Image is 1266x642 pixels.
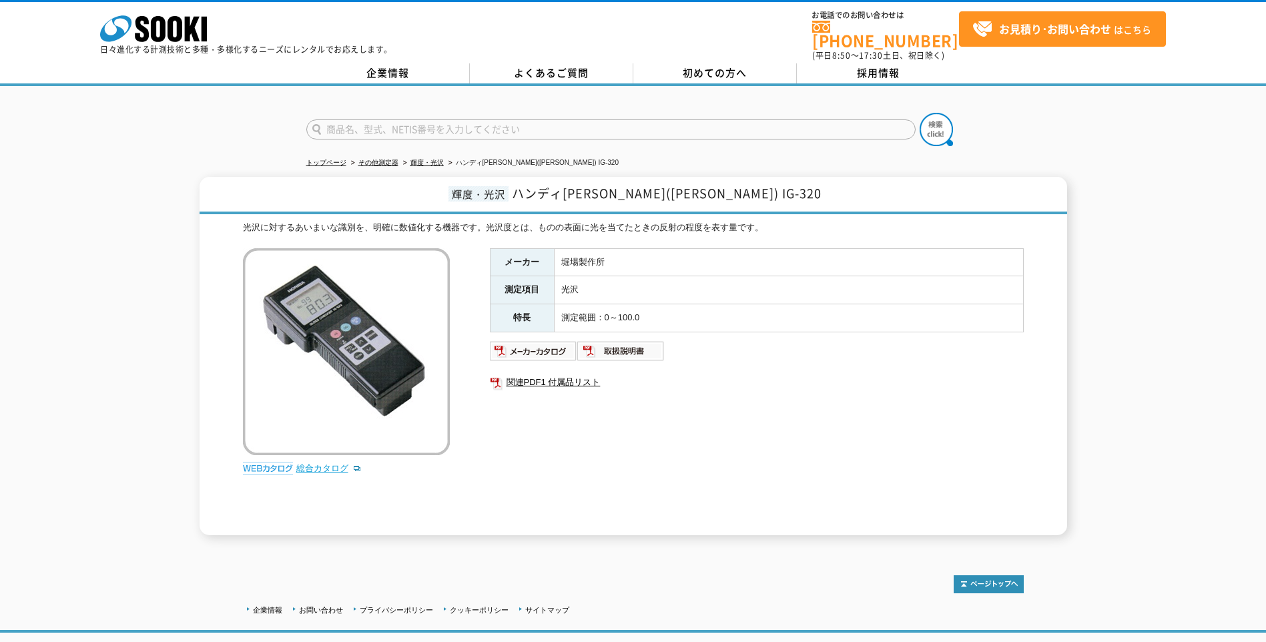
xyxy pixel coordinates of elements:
[306,119,916,139] input: 商品名、型式、NETIS番号を入力してください
[490,349,577,359] a: メーカーカタログ
[954,575,1024,593] img: トップページへ
[490,276,554,304] th: 測定項目
[832,49,851,61] span: 8:50
[490,340,577,362] img: メーカーカタログ
[490,374,1024,391] a: 関連PDF1 付属品リスト
[446,156,619,170] li: ハンディ[PERSON_NAME]([PERSON_NAME]) IG-320
[999,21,1111,37] strong: お見積り･お問い合わせ
[554,248,1023,276] td: 堀場製作所
[577,349,665,359] a: 取扱説明書
[683,65,747,80] span: 初めての方へ
[360,606,433,614] a: プライバシーポリシー
[243,221,1024,235] div: 光沢に対するあいまいな識別を、明確に数値化する機器です。光沢度とは、ものの表面に光を当てたときの反射の程度を表す量です。
[306,63,470,83] a: 企業情報
[410,159,444,166] a: 輝度・光沢
[253,606,282,614] a: 企業情報
[358,159,398,166] a: その他測定器
[972,19,1151,39] span: はこちら
[812,49,944,61] span: (平日 ～ 土日、祝日除く)
[512,184,822,202] span: ハンディ[PERSON_NAME]([PERSON_NAME]) IG-320
[525,606,569,614] a: サイトマップ
[812,11,959,19] span: お電話でのお問い合わせは
[490,248,554,276] th: メーカー
[859,49,883,61] span: 17:30
[797,63,960,83] a: 採用情報
[577,340,665,362] img: 取扱説明書
[554,304,1023,332] td: 測定範囲：0～100.0
[554,276,1023,304] td: 光沢
[490,304,554,332] th: 特長
[243,248,450,455] img: ハンディ光沢計(グロスチェッカ) IG-320
[959,11,1166,47] a: お見積り･お問い合わせはこちら
[920,113,953,146] img: btn_search.png
[812,21,959,48] a: [PHONE_NUMBER]
[243,462,293,475] img: webカタログ
[100,45,392,53] p: 日々進化する計測技術と多種・多様化するニーズにレンタルでお応えします。
[296,463,362,473] a: 総合カタログ
[470,63,633,83] a: よくあるご質問
[299,606,343,614] a: お問い合わせ
[450,606,509,614] a: クッキーポリシー
[448,186,509,202] span: 輝度・光沢
[306,159,346,166] a: トップページ
[633,63,797,83] a: 初めての方へ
